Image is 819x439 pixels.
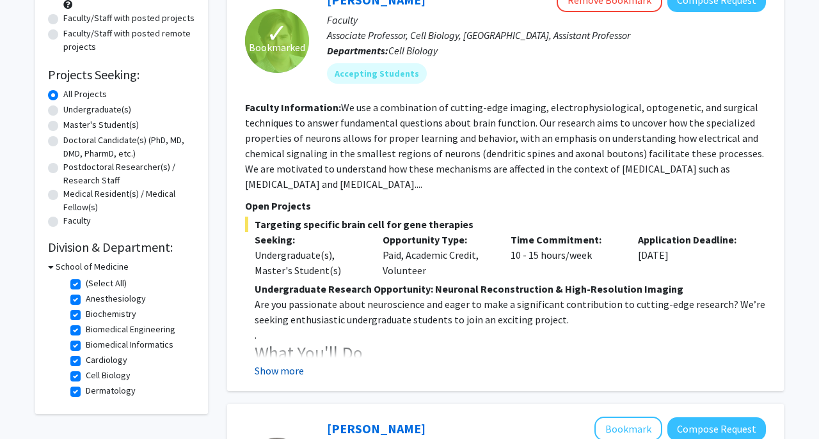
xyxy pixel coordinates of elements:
button: Show more [255,363,304,378]
label: All Projects [63,88,107,101]
a: [PERSON_NAME] [327,420,425,436]
label: Medical Resident(s) / Medical Fellow(s) [63,187,195,214]
p: Time Commitment: [511,232,619,247]
p: Faculty [327,12,766,27]
label: Cell Biology [86,369,131,382]
fg-read-more: We use a combination of cutting-edge imaging, electrophysiological, optogenetic, and surgical tec... [245,101,764,190]
label: (Select All) [86,277,127,290]
span: Cell Biology [388,44,438,57]
label: Master's Student(s) [63,118,139,132]
div: [DATE] [628,232,756,278]
label: Faculty/Staff with posted remote projects [63,27,195,54]
p: . [255,327,766,343]
h2: Division & Department: [48,240,195,255]
div: 10 - 15 hours/week [501,232,629,278]
div: Paid, Academic Credit, Volunteer [373,232,501,278]
label: Dermatology [86,384,136,397]
p: Opportunity Type: [383,232,491,247]
label: Doctoral Candidate(s) (PhD, MD, DMD, PharmD, etc.) [63,134,195,160]
p: Are you passionate about neuroscience and eager to make a significant contribution to cutting-edg... [255,297,766,327]
p: Seeking: [255,232,363,247]
span: Targeting specific brain cell for gene therapies [245,217,766,232]
label: Faculty/Staff with posted projects [63,12,195,25]
span: ✓ [266,27,288,40]
iframe: Chat [10,381,54,429]
label: Biomedical Engineering [86,323,175,336]
label: Postdoctoral Researcher(s) / Research Staff [63,160,195,187]
p: Application Deadline: [638,232,747,247]
b: Faculty Information: [245,101,341,114]
div: Undergraduate(s), Master's Student(s) [255,247,363,278]
h3: School of Medicine [56,260,129,273]
span: Bookmarked [249,40,305,55]
b: Departments: [327,44,388,57]
h3: What You'll Do [255,343,766,364]
p: Open Projects [245,198,766,213]
h2: Projects Seeking: [48,67,195,82]
label: Biomedical Informatics [86,338,173,351]
label: Anesthesiology [86,292,146,305]
p: Associate Professor, Cell Biology, [GEOGRAPHIC_DATA], Assistant Professor [327,27,766,43]
strong: Undergraduate Research Opportunity: Neuronal Reconstruction & High-Resolution Imaging [255,282,683,295]
label: Faculty [63,214,91,227]
label: Biochemistry [86,307,136,321]
label: Cardiology [86,353,127,367]
mat-chip: Accepting Students [327,63,427,84]
label: Emergency Medicine [86,399,166,413]
label: Undergraduate(s) [63,103,131,116]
